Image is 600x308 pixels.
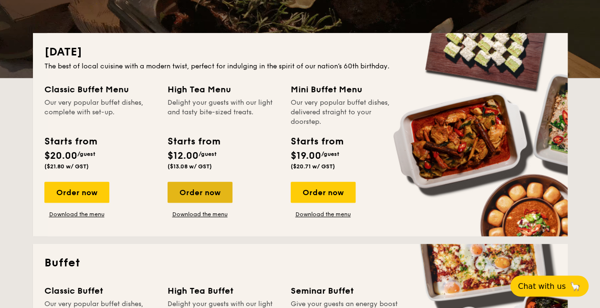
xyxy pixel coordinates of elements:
span: $20.00 [44,150,77,162]
div: The best of local cuisine with a modern twist, perfect for indulging in the spirit of our nation’... [44,62,556,71]
span: ($13.08 w/ GST) [168,163,212,170]
span: $19.00 [291,150,321,162]
div: Starts from [44,134,96,149]
h2: Buffet [44,255,556,271]
span: /guest [321,151,339,157]
div: Seminar Buffet [291,284,402,297]
span: /guest [77,151,95,157]
div: Our very popular buffet dishes, complete with set-up. [44,98,156,127]
div: Classic Buffet [44,284,156,297]
div: High Tea Menu [168,83,279,96]
button: Chat with us🦙 [510,275,589,297]
div: Mini Buffet Menu [291,83,402,96]
span: ($21.80 w/ GST) [44,163,89,170]
div: Order now [168,182,232,203]
div: Classic Buffet Menu [44,83,156,96]
span: ($20.71 w/ GST) [291,163,335,170]
h2: [DATE] [44,44,556,60]
a: Download the menu [44,210,109,218]
span: $12.00 [168,150,199,162]
div: Order now [291,182,356,203]
span: Chat with us [518,282,566,291]
div: High Tea Buffet [168,284,279,297]
span: 🦙 [569,281,581,292]
div: Starts from [168,134,220,149]
div: Delight your guests with our light and tasty bite-sized treats. [168,98,279,127]
a: Download the menu [291,210,356,218]
div: Our very popular buffet dishes, delivered straight to your doorstep. [291,98,402,127]
a: Download the menu [168,210,232,218]
div: Order now [44,182,109,203]
div: Starts from [291,134,343,149]
span: /guest [199,151,217,157]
